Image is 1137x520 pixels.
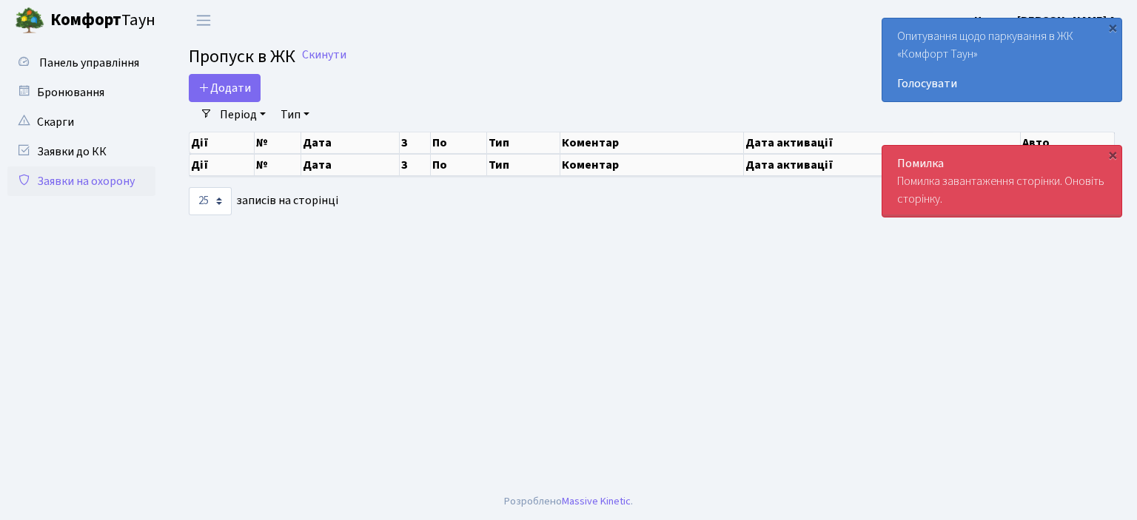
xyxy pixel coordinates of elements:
th: З [400,132,431,153]
a: Панель управління [7,48,155,78]
a: Додати [189,74,261,102]
label: записів на сторінці [189,187,338,215]
a: Бронювання [7,78,155,107]
th: Коментар [560,132,744,153]
th: З [400,154,431,176]
th: Дата активації [744,132,1021,153]
span: Пропуск в ЖК [189,44,295,70]
th: Дії [189,132,255,153]
div: × [1105,20,1120,35]
span: Панель управління [39,55,139,71]
th: По [431,132,486,153]
div: Розроблено . [504,493,633,510]
div: Помилка завантаження сторінки. Оновіть сторінку. [882,146,1121,217]
a: Тип [275,102,315,127]
span: Таун [50,8,155,33]
th: № [255,154,301,176]
b: Цитрус [PERSON_NAME] А. [974,13,1119,29]
a: Заявки до КК [7,137,155,166]
a: Період [214,102,272,127]
th: Дата активації [744,154,1021,176]
div: × [1105,147,1120,162]
span: Додати [198,80,251,96]
th: Дата [301,132,400,153]
th: По [431,154,486,176]
th: Тип [487,154,561,176]
select: записів на сторінці [189,187,232,215]
th: № [255,132,301,153]
a: Голосувати [897,75,1107,92]
img: logo.png [15,6,44,36]
div: Опитування щодо паркування в ЖК «Комфорт Таун» [882,18,1121,101]
th: Дії [189,154,255,176]
strong: Помилка [897,155,944,172]
th: Тип [487,132,561,153]
th: Коментар [560,154,744,176]
th: Дата [301,154,400,176]
b: Комфорт [50,8,121,32]
a: Заявки на охорону [7,166,155,196]
a: Цитрус [PERSON_NAME] А. [974,12,1119,30]
a: Massive Kinetic [562,493,631,509]
a: Скинути [302,48,346,62]
a: Скарги [7,107,155,137]
button: Переключити навігацію [185,8,222,33]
